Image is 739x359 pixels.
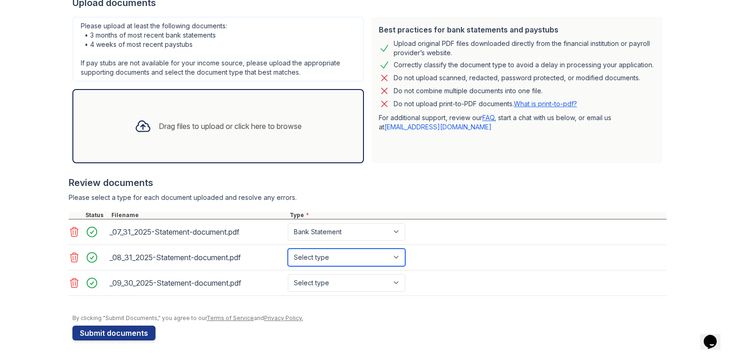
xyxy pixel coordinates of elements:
[84,212,110,219] div: Status
[394,99,577,109] p: Do not upload print-to-PDF documents.
[72,326,156,340] button: Submit documents
[379,113,655,132] p: For additional support, review our , start a chat with us below, or email us at
[110,276,284,290] div: _09_30_2025-Statement-document.pdf
[514,100,577,108] a: What is print-to-pdf?
[110,212,288,219] div: Filename
[72,17,364,82] div: Please upload at least the following documents: • 3 months of most recent bank statements • 4 wee...
[379,24,655,35] div: Best practices for bank statements and paystubs
[72,314,667,322] div: By clicking "Submit Documents," you agree to our and
[482,114,494,122] a: FAQ
[394,85,543,96] div: Do not combine multiple documents into one file.
[394,39,655,58] div: Upload original PDF files downloaded directly from the financial institution or payroll provider’...
[384,123,492,131] a: [EMAIL_ADDRESS][DOMAIN_NAME]
[288,212,667,219] div: Type
[207,314,254,321] a: Terms of Service
[110,250,284,265] div: _08_31_2025-Statement-document.pdf
[394,72,640,83] div: Do not upload scanned, redacted, password protected, or modified documents.
[69,193,667,202] div: Please select a type for each document uploaded and resolve any errors.
[110,224,284,239] div: _07_31_2025-Statement-document.pdf
[264,314,303,321] a: Privacy Policy.
[69,176,667,189] div: Review documents
[159,121,302,132] div: Drag files to upload or click here to browse
[394,59,654,71] div: Correctly classify the document type to avoid a delay in processing your application.
[700,322,730,350] iframe: chat widget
